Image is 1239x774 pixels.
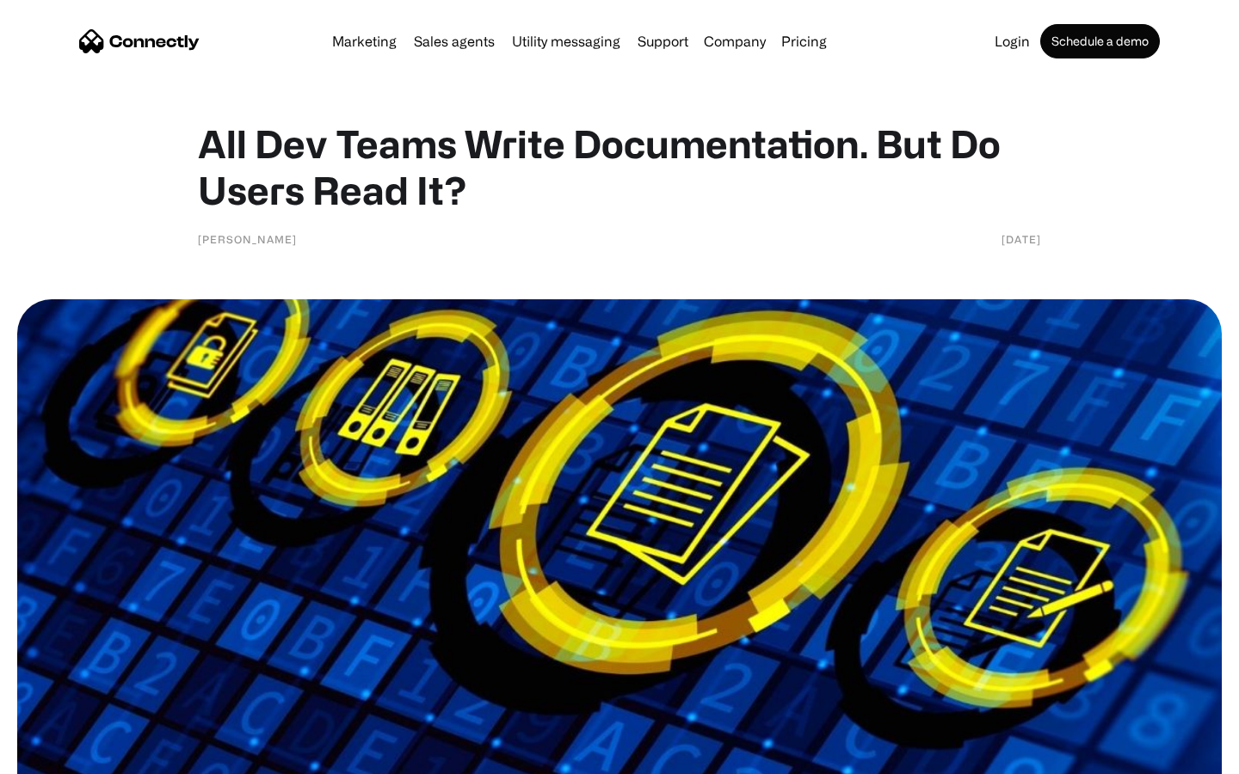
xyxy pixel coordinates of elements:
[1040,24,1160,58] a: Schedule a demo
[774,34,834,48] a: Pricing
[79,28,200,54] a: home
[631,34,695,48] a: Support
[325,34,404,48] a: Marketing
[699,29,771,53] div: Company
[988,34,1037,48] a: Login
[407,34,502,48] a: Sales agents
[505,34,627,48] a: Utility messaging
[34,744,103,768] ul: Language list
[17,744,103,768] aside: Language selected: English
[704,29,766,53] div: Company
[198,230,297,248] div: [PERSON_NAME]
[1002,230,1041,248] div: [DATE]
[198,120,1041,213] h1: All Dev Teams Write Documentation. But Do Users Read It?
